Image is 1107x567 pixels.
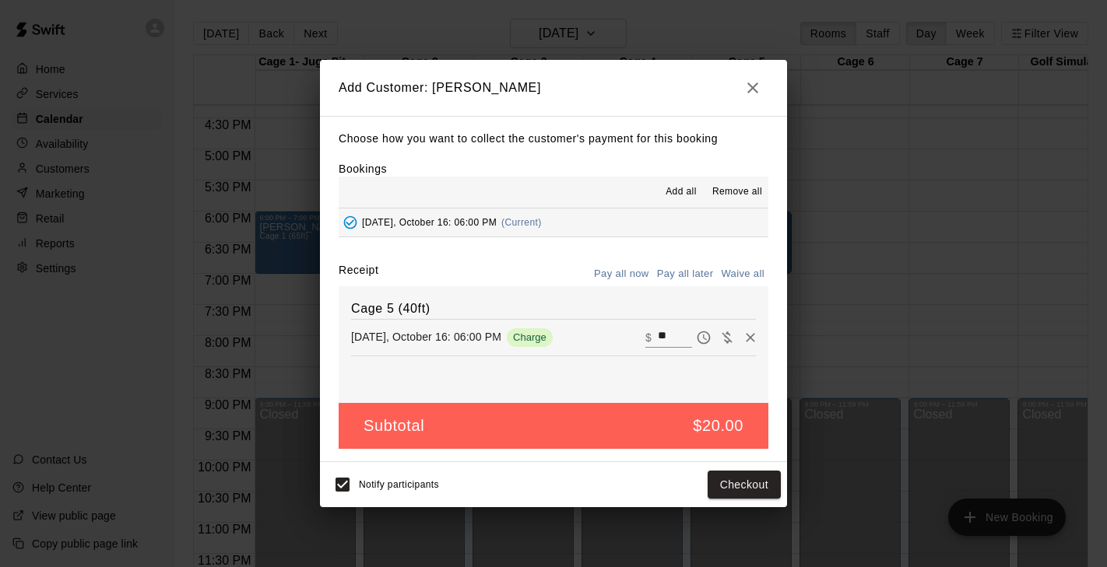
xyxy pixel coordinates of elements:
button: Added - Collect Payment [339,211,362,234]
button: Added - Collect Payment[DATE], October 16: 06:00 PM(Current) [339,208,768,237]
p: [DATE], October 16: 06:00 PM [351,329,501,345]
button: Remove all [706,180,768,205]
span: Pay later [692,330,715,343]
h2: Add Customer: [PERSON_NAME] [320,60,787,116]
label: Receipt [339,262,378,286]
p: $ [645,330,652,345]
span: [DATE], October 16: 06:00 PM [362,217,497,228]
label: Bookings [339,163,387,175]
button: Waive all [717,262,768,286]
span: Remove all [712,184,762,200]
button: Pay all now [590,262,653,286]
span: Charge [507,331,553,343]
h6: Cage 5 (40ft) [351,299,756,319]
span: Waive payment [715,330,739,343]
button: Pay all later [653,262,718,286]
p: Choose how you want to collect the customer's payment for this booking [339,129,768,149]
button: Checkout [708,471,781,499]
h5: $20.00 [693,415,743,436]
span: (Current) [501,217,542,228]
button: Add all [656,180,706,205]
span: Add all [666,184,697,200]
button: Remove [739,326,762,349]
span: Notify participants [359,479,439,490]
h5: Subtotal [364,415,424,436]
